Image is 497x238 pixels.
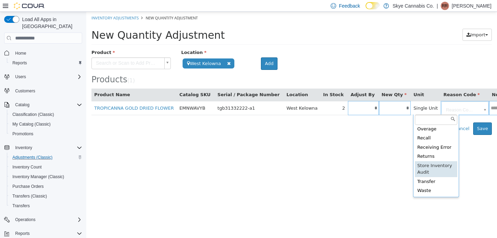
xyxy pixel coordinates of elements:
[329,122,371,131] div: Recall
[1,143,85,153] button: Inventory
[10,120,82,128] span: My Catalog (Classic)
[442,2,448,10] span: RR
[10,163,82,171] span: Inventory Count
[14,2,45,9] img: Cova
[10,130,82,138] span: Promotions
[10,130,36,138] a: Promotions
[10,153,82,162] span: Adjustments (Classic)
[329,140,371,149] div: Returns
[12,184,44,189] span: Purchase Orders
[15,88,35,94] span: Customers
[441,2,449,10] div: Rav Raey
[12,73,82,81] span: Users
[12,229,32,238] button: Reports
[7,58,85,68] button: Reports
[15,145,32,150] span: Inventory
[15,217,36,222] span: Operations
[12,203,30,209] span: Transfers
[12,131,33,137] span: Promotions
[10,110,57,119] a: Classification (Classic)
[7,191,85,201] button: Transfers (Classic)
[7,172,85,182] button: Inventory Manager (Classic)
[12,86,82,95] span: Customers
[1,215,85,225] button: Operations
[7,153,85,162] button: Adjustments (Classic)
[7,119,85,129] button: My Catalog (Classic)
[1,100,85,110] button: Catalog
[7,110,85,119] button: Classification (Classic)
[10,182,82,191] span: Purchase Orders
[12,216,82,224] span: Operations
[12,121,51,127] span: My Catalog (Classic)
[329,165,371,175] div: Transfer
[10,202,82,210] span: Transfers
[329,113,371,122] div: Overage
[1,48,85,58] button: Home
[7,129,85,139] button: Promotions
[10,173,67,181] a: Inventory Manager (Classic)
[12,164,42,170] span: Inventory Count
[339,2,360,9] span: Feedback
[7,162,85,172] button: Inventory Count
[329,174,371,184] div: Waste
[10,59,30,67] a: Reports
[10,173,82,181] span: Inventory Manager (Classic)
[7,182,85,191] button: Purchase Orders
[1,86,85,96] button: Customers
[15,231,30,236] span: Reports
[12,216,38,224] button: Operations
[12,144,35,152] button: Inventory
[12,101,82,109] span: Catalog
[12,48,82,57] span: Home
[12,155,52,160] span: Adjustments (Classic)
[10,110,82,119] span: Classification (Classic)
[366,2,380,9] input: Dark Mode
[329,149,371,165] div: Store Inventory Audit
[10,153,55,162] a: Adjustments (Classic)
[329,131,371,140] div: Receiving Error
[12,73,29,81] button: Users
[12,112,54,117] span: Classification (Classic)
[10,192,82,200] span: Transfers (Classic)
[12,144,82,152] span: Inventory
[12,229,82,238] span: Reports
[392,2,434,10] p: Skye Cannabis Co.
[10,59,82,67] span: Reports
[19,16,82,30] span: Load All Apps in [GEOGRAPHIC_DATA]
[10,202,32,210] a: Transfers
[437,2,438,10] p: |
[10,192,50,200] a: Transfers (Classic)
[7,201,85,211] button: Transfers
[15,74,26,80] span: Users
[452,2,491,10] p: [PERSON_NAME]
[12,193,47,199] span: Transfers (Classic)
[10,120,53,128] a: My Catalog (Classic)
[1,72,85,82] button: Users
[15,102,29,108] span: Catalog
[12,60,27,66] span: Reports
[12,101,32,109] button: Catalog
[10,163,45,171] a: Inventory Count
[10,182,47,191] a: Purchase Orders
[15,51,26,56] span: Home
[12,49,29,57] a: Home
[12,174,64,180] span: Inventory Manager (Classic)
[12,87,38,95] a: Customers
